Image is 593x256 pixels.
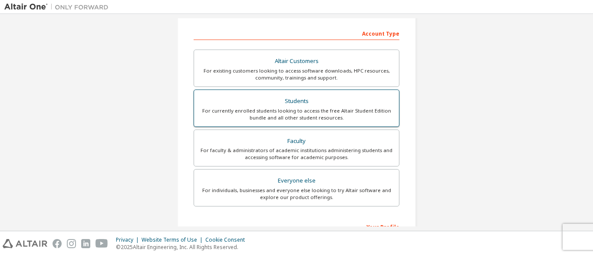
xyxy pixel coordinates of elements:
[199,135,394,147] div: Faculty
[194,26,399,40] div: Account Type
[199,147,394,161] div: For faculty & administrators of academic institutions administering students and accessing softwa...
[4,3,113,11] img: Altair One
[53,239,62,248] img: facebook.svg
[199,95,394,107] div: Students
[142,236,205,243] div: Website Terms of Use
[116,243,250,251] p: © 2025 Altair Engineering, Inc. All Rights Reserved.
[199,67,394,81] div: For existing customers looking to access software downloads, HPC resources, community, trainings ...
[3,239,47,248] img: altair_logo.svg
[199,175,394,187] div: Everyone else
[205,236,250,243] div: Cookie Consent
[116,236,142,243] div: Privacy
[199,107,394,121] div: For currently enrolled students looking to access the free Altair Student Edition bundle and all ...
[199,55,394,67] div: Altair Customers
[96,239,108,248] img: youtube.svg
[199,187,394,201] div: For individuals, businesses and everyone else looking to try Altair software and explore our prod...
[81,239,90,248] img: linkedin.svg
[194,219,399,233] div: Your Profile
[67,239,76,248] img: instagram.svg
